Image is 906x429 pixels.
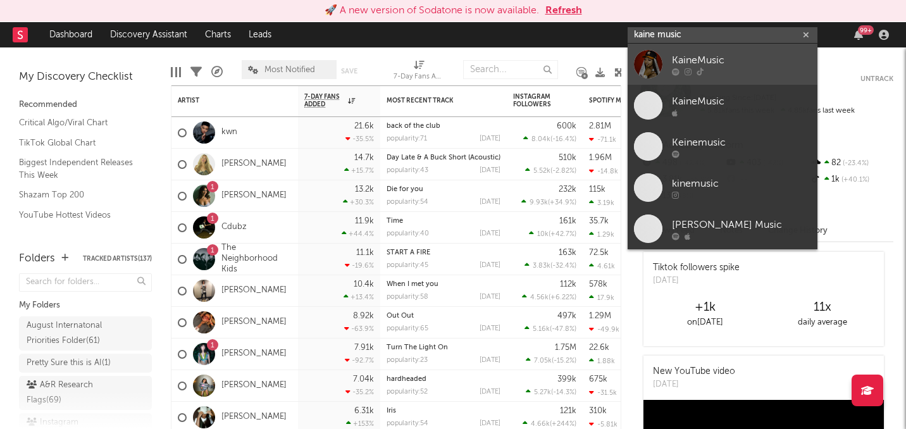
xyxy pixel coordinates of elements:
div: [DATE] [653,378,735,391]
div: 99 + [858,25,874,35]
div: 1.29M [589,312,611,320]
span: 3.83k [533,263,550,270]
div: 578k [589,280,607,289]
button: Tracked Artists(137) [83,256,152,262]
div: KaineMusic [672,94,811,109]
div: -35.5 % [345,135,374,143]
div: A&R Research Flags ( 69 ) [27,378,116,408]
a: Critical Algo/Viral Chart [19,116,139,130]
div: daily average [764,315,881,330]
div: 21.6k [354,122,374,130]
div: 14.7k [354,154,374,162]
div: -92.7 % [345,356,374,364]
a: [PERSON_NAME] [221,349,287,359]
div: Spotify Monthly Listeners [589,97,684,104]
div: [DATE] [480,420,500,427]
div: 121k [560,407,576,415]
div: Turn The Light On [387,344,500,351]
div: [DATE] [480,357,500,364]
div: popularity: 45 [387,262,428,269]
div: [DATE] [480,325,500,332]
a: Cdubz [221,222,247,233]
div: popularity: 54 [387,199,428,206]
div: 7.91k [354,344,374,352]
span: -14.3 % [553,389,574,396]
div: ( ) [526,356,576,364]
div: 1k [809,171,893,188]
span: 5.27k [534,389,551,396]
div: -31.5k [589,389,617,397]
div: My Discovery Checklist [19,70,152,85]
div: 10.4k [354,280,374,289]
a: Charts [196,22,240,47]
div: Filters [190,54,202,90]
a: [PERSON_NAME] [221,380,287,391]
div: [DATE] [480,199,500,206]
div: back of the club [387,123,500,130]
a: Apple Top 200 [19,228,139,242]
div: 7-Day Fans Added (7-Day Fans Added) [394,54,444,90]
div: Iris [387,407,500,414]
div: [DATE] [653,275,740,287]
div: -14.8k [589,167,618,175]
div: -63.9 % [344,325,374,333]
a: Day Late & A Buck Short (Acoustic) [387,154,500,161]
div: 115k [589,185,605,194]
div: 11 x [764,300,881,315]
a: KaineMusic [628,85,817,126]
span: +34.9 % [550,199,574,206]
div: ( ) [526,388,576,396]
div: popularity: 54 [387,420,428,427]
div: ( ) [523,135,576,143]
button: 99+ [854,30,863,40]
div: 3.19k [589,199,614,207]
a: START A FIRE [387,249,430,256]
span: -15.2 % [554,357,574,364]
div: [PERSON_NAME] Music [672,217,811,232]
div: -19.6 % [345,261,374,270]
a: kinemusic [628,167,817,208]
div: 1.96M [589,154,612,162]
a: The Neighborhood Kids [221,243,292,275]
div: Out Out [387,313,500,320]
a: [PERSON_NAME] [221,159,287,170]
div: -71.1k [589,135,616,144]
div: 🚀 A new version of Sodatone is now available. [325,3,539,18]
div: Pretty Sure this is AI ( 1 ) [27,356,111,371]
div: ( ) [525,166,576,175]
div: ( ) [529,230,576,238]
div: KaineMusic [672,53,811,68]
a: Out Out [387,313,414,320]
div: Folders [19,251,55,266]
input: Search... [463,60,558,79]
span: -47.8 % [552,326,574,333]
div: 497k [557,312,576,320]
a: Biggest Independent Releases This Week [19,156,139,182]
a: Pretty Sure this is AI(1) [19,354,152,373]
div: ( ) [524,325,576,333]
a: Keinemusic [628,126,817,167]
input: Search for folders... [19,273,152,292]
span: 7-Day Fans Added [304,93,345,108]
div: popularity: 23 [387,357,428,364]
div: popularity: 58 [387,294,428,301]
button: Untrack [860,73,893,85]
span: -23.4 % [841,160,869,167]
div: 7.04k [353,375,374,383]
div: 1.29k [589,230,614,239]
a: August Internatonal Priorities Folder(61) [19,316,152,351]
div: ( ) [524,261,576,270]
a: Shazam Top 200 [19,188,139,202]
div: kinemusic [672,176,811,191]
div: Instagram Followers [513,93,557,108]
a: [PERSON_NAME] [221,317,287,328]
a: YouTube Hottest Videos [19,208,139,222]
span: +42.7 % [550,231,574,238]
a: [PERSON_NAME] [221,190,287,201]
div: on [DATE] [647,315,764,330]
span: Most Notified [264,66,315,74]
button: Save [341,68,357,75]
div: -49.9k [589,325,619,333]
div: 11.9k [355,217,374,225]
span: -32.4 % [552,263,574,270]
